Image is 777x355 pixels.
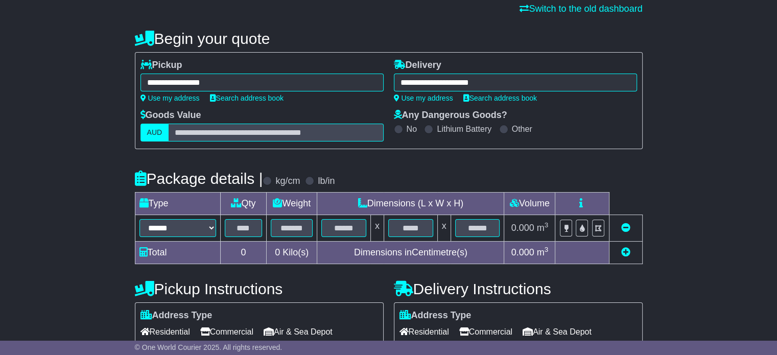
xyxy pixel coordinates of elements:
label: Goods Value [140,110,201,121]
span: © One World Courier 2025. All rights reserved. [135,343,282,351]
a: Remove this item [621,223,630,233]
td: Weight [267,193,317,215]
label: Pickup [140,60,182,71]
span: m [537,247,549,257]
td: x [370,215,384,242]
label: No [407,124,417,134]
span: Residential [399,324,449,340]
sup: 3 [545,221,549,229]
label: kg/cm [275,176,300,187]
h4: Package details | [135,170,263,187]
td: Dimensions in Centimetre(s) [317,242,504,264]
span: 0 [275,247,280,257]
td: Total [135,242,220,264]
h4: Delivery Instructions [394,280,643,297]
label: Address Type [399,310,472,321]
label: AUD [140,124,169,141]
span: Air & Sea Depot [523,324,592,340]
sup: 3 [545,246,549,253]
span: 0.000 [511,247,534,257]
span: 0.000 [511,223,534,233]
a: Use my address [394,94,453,102]
label: Other [512,124,532,134]
td: Volume [504,193,555,215]
td: Kilo(s) [267,242,317,264]
span: Air & Sea Depot [264,324,333,340]
a: Switch to the old dashboard [520,4,642,14]
label: Any Dangerous Goods? [394,110,507,121]
span: Residential [140,324,190,340]
span: Commercial [200,324,253,340]
a: Add new item [621,247,630,257]
a: Search address book [210,94,284,102]
td: Dimensions (L x W x H) [317,193,504,215]
span: Commercial [459,324,512,340]
label: Address Type [140,310,213,321]
h4: Begin your quote [135,30,643,47]
label: Lithium Battery [437,124,491,134]
td: Type [135,193,220,215]
td: x [437,215,451,242]
label: Delivery [394,60,441,71]
a: Use my address [140,94,200,102]
td: Qty [220,193,267,215]
a: Search address book [463,94,537,102]
h4: Pickup Instructions [135,280,384,297]
td: 0 [220,242,267,264]
span: m [537,223,549,233]
label: lb/in [318,176,335,187]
